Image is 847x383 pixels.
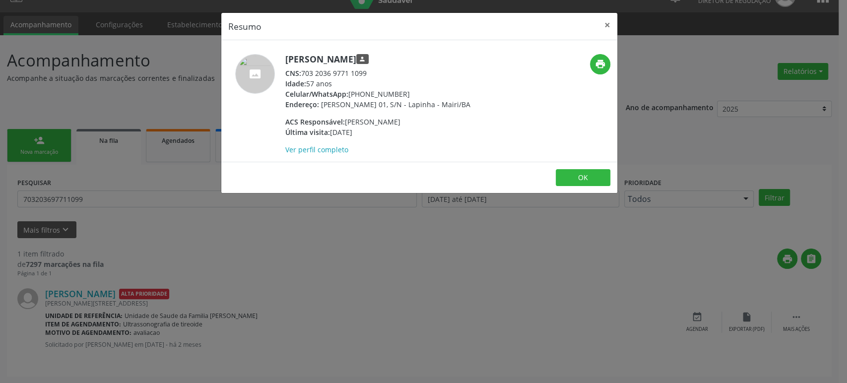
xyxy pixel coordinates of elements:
button: Close [597,13,617,37]
i: person [359,56,366,63]
button: print [590,54,610,74]
div: [PERSON_NAME] [285,117,470,127]
div: [DATE] [285,127,470,137]
img: accompaniment [235,54,275,94]
span: CNS: [285,68,301,78]
span: Endereço: [285,100,319,109]
h5: [PERSON_NAME] [285,54,470,64]
h5: Resumo [228,20,261,33]
div: [PHONE_NUMBER] [285,89,470,99]
div: 57 anos [285,78,470,89]
span: ACS Responsável: [285,117,345,127]
a: Ver perfil completo [285,145,348,154]
span: [PERSON_NAME] 01, S/N - Lapinha - Mairi/BA [321,100,470,109]
span: Última visita: [285,128,330,137]
i: print [594,59,605,69]
button: OK [556,169,610,186]
div: 703 2036 9771 1099 [285,68,470,78]
span: Celular/WhatsApp: [285,89,348,99]
span: Responsável [356,54,369,64]
span: Idade: [285,79,306,88]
